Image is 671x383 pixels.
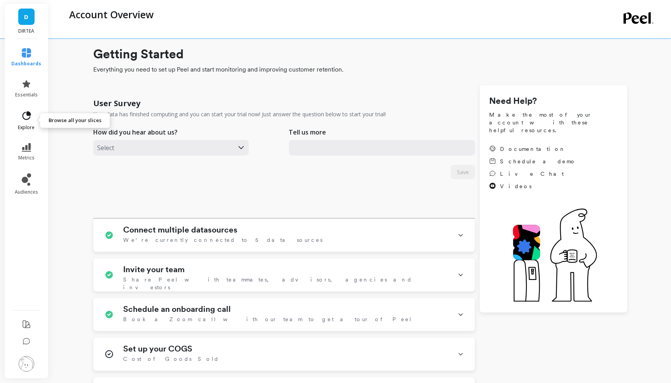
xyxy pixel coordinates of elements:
[19,356,34,372] img: profile picture
[500,157,576,165] span: Schedule a demo
[500,145,566,153] span: Documentation
[93,110,386,118] p: Your data has finished computing and you can start your trial now! Just answer the question below...
[15,92,38,98] span: essentials
[489,94,618,108] h1: Need Help?
[12,28,41,34] p: DIRTEA
[500,170,564,178] span: Live Chat
[489,157,576,165] a: Schedule a demo
[289,128,326,137] p: Tell us more
[123,304,231,314] h1: Schedule an onboarding call
[12,61,42,67] span: dashboards
[93,65,627,74] span: Everything you need to set up Peel and start monitoring and improving customer retention.
[123,344,192,353] h1: Set up your COGS
[123,355,219,363] span: Cost of Goods Sold
[69,8,153,21] p: Account Overview
[93,45,627,63] h1: Getting Started
[123,265,185,274] h1: Invite your team
[489,111,618,134] span: Make the most of your account with these helpful resources.
[489,145,576,153] a: Documentation
[15,189,38,195] span: audiences
[123,225,237,234] h1: Connect multiple datasources
[24,12,29,21] span: D
[500,182,532,190] span: Videos
[123,276,448,291] span: Share Peel with teammates, advisors, agencies and investors
[93,98,140,109] h1: User Survey
[18,155,35,161] span: metrics
[18,124,35,131] span: explore
[123,315,412,323] span: Book a Zoom call with our team to get a tour of Peel
[123,236,322,244] span: We're currently connected to 5 data sources
[93,128,178,137] p: How did you hear about us?
[489,182,576,190] a: Videos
